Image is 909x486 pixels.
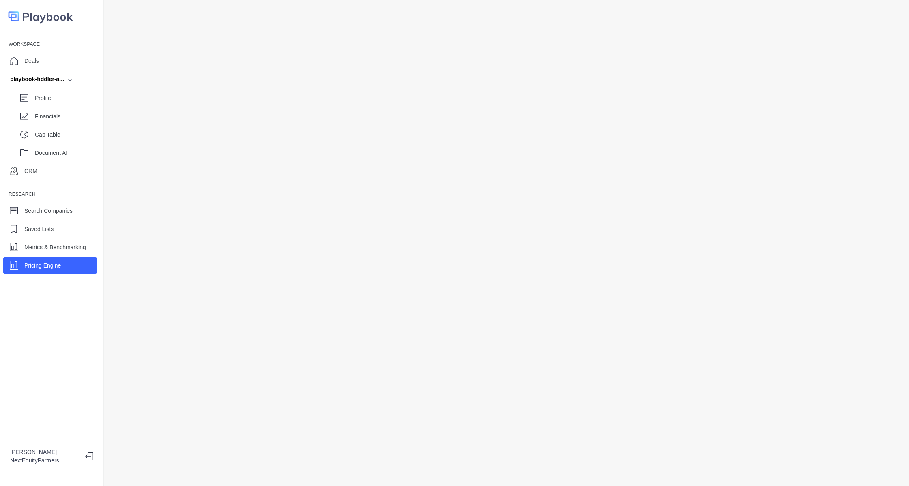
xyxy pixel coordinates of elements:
p: Deals [24,57,39,65]
img: logo-colored [8,8,73,25]
p: Profile [35,94,97,103]
p: Saved Lists [24,225,54,233]
p: Metrics & Benchmarking [24,243,86,252]
div: playbook-fiddler-a... [10,75,64,83]
p: CRM [24,167,37,176]
p: Cap Table [35,131,97,139]
p: [PERSON_NAME] [10,448,79,456]
p: Financials [35,112,97,121]
p: Search Companies [24,207,73,215]
p: Pricing Engine [24,261,61,270]
p: Document AI [35,149,97,157]
p: NextEquityPartners [10,456,79,465]
iframe: Pricing Engine [117,8,896,478]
